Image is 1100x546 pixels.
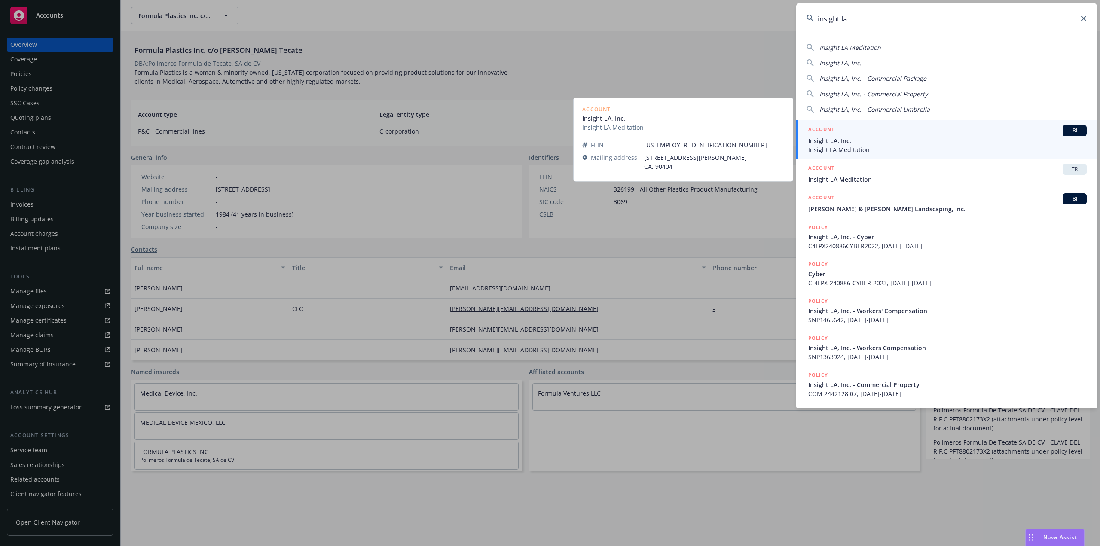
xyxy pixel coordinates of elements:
[808,389,1087,398] span: COM 2442128 07, [DATE]-[DATE]
[808,343,1087,352] span: Insight LA, Inc. - Workers Compensation
[808,145,1087,154] span: Insight LA Meditation
[796,120,1097,159] a: ACCOUNTBIInsight LA, Inc.Insight LA Meditation
[819,43,881,52] span: Insight LA Meditation
[808,371,828,379] h5: POLICY
[808,380,1087,389] span: Insight LA, Inc. - Commercial Property
[808,232,1087,241] span: Insight LA, Inc. - Cyber
[808,175,1087,184] span: Insight LA Meditation
[808,260,828,268] h5: POLICY
[1025,529,1085,546] button: Nova Assist
[796,3,1097,34] input: Search...
[1026,529,1036,546] div: Drag to move
[819,74,926,82] span: Insight LA, Inc. - Commercial Package
[808,193,834,204] h5: ACCOUNT
[808,269,1087,278] span: Cyber
[796,292,1097,329] a: POLICYInsight LA, Inc. - Workers' CompensationSNP1465642, [DATE]-[DATE]
[808,306,1087,315] span: Insight LA, Inc. - Workers' Compensation
[796,366,1097,403] a: POLICYInsight LA, Inc. - Commercial PropertyCOM 2442128 07, [DATE]-[DATE]
[808,204,1087,214] span: [PERSON_NAME] & [PERSON_NAME] Landscaping, Inc.
[1066,127,1083,134] span: BI
[808,125,834,135] h5: ACCOUNT
[808,334,828,342] h5: POLICY
[808,352,1087,361] span: SNP1363924, [DATE]-[DATE]
[796,218,1097,255] a: POLICYInsight LA, Inc. - CyberC4LPX240886CYBER2022, [DATE]-[DATE]
[819,105,930,113] span: Insight LA, Inc. - Commercial Umbrella
[808,164,834,174] h5: ACCOUNT
[819,90,928,98] span: Insight LA, Inc. - Commercial Property
[1043,534,1077,541] span: Nova Assist
[1066,195,1083,203] span: BI
[796,329,1097,366] a: POLICYInsight LA, Inc. - Workers CompensationSNP1363924, [DATE]-[DATE]
[808,315,1087,324] span: SNP1465642, [DATE]-[DATE]
[1066,165,1083,173] span: TR
[808,136,1087,145] span: Insight LA, Inc.
[796,255,1097,292] a: POLICYCyberC-4LPX-240886-CYBER-2023, [DATE]-[DATE]
[819,59,862,67] span: Insight LA, Inc.
[796,159,1097,189] a: ACCOUNTTRInsight LA Meditation
[808,223,828,232] h5: POLICY
[808,297,828,305] h5: POLICY
[808,278,1087,287] span: C-4LPX-240886-CYBER-2023, [DATE]-[DATE]
[808,241,1087,250] span: C4LPX240886CYBER2022, [DATE]-[DATE]
[796,189,1097,218] a: ACCOUNTBI[PERSON_NAME] & [PERSON_NAME] Landscaping, Inc.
